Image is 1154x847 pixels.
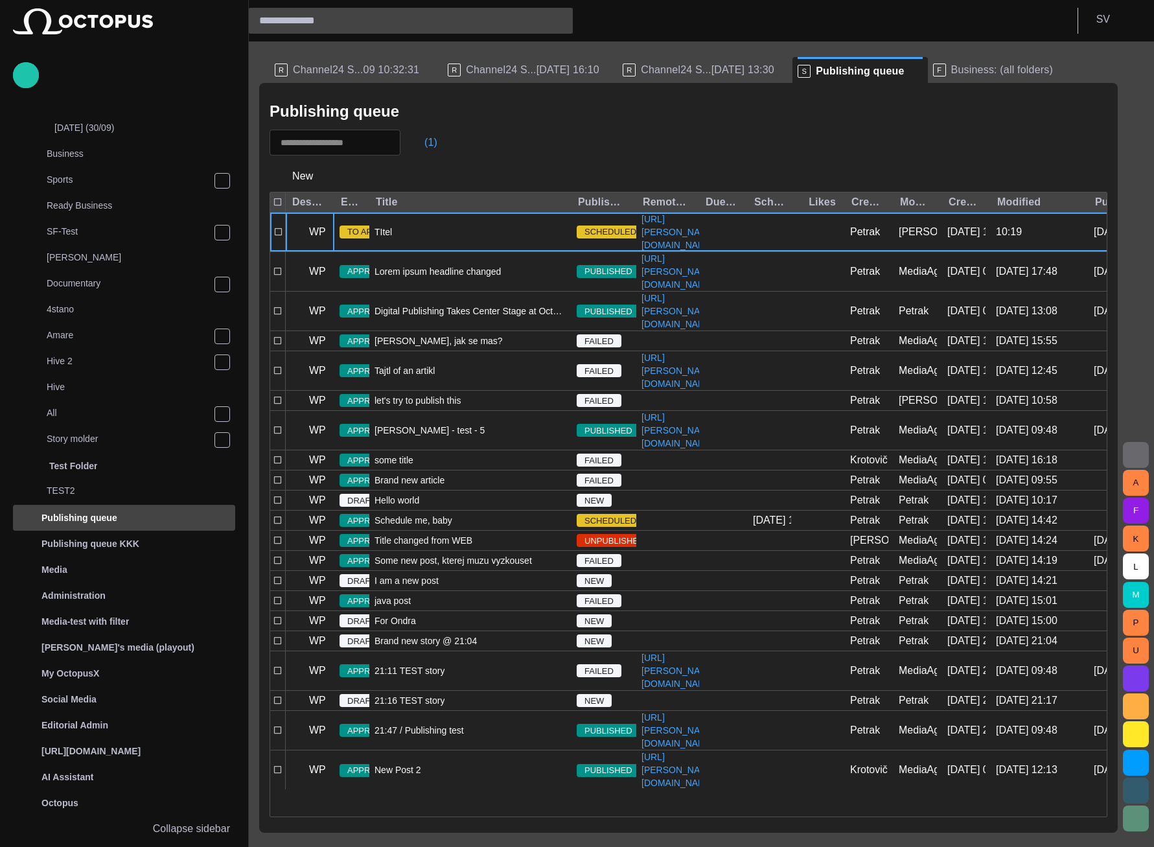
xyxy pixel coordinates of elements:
[13,764,235,790] div: AI Assistant
[21,401,235,427] div: All
[850,423,880,437] div: Petrak
[21,375,235,401] div: Hive
[1123,610,1149,636] button: P
[41,719,108,732] p: Editorial Admin
[47,173,214,186] p: Sports
[340,474,402,487] span: APPROVED
[899,473,937,487] div: MediaAgent
[1094,723,1132,737] div: 08/09 21:50
[947,493,986,507] div: 08/09 10:17
[270,165,336,188] button: New
[643,196,690,209] div: RemoteLink
[899,614,929,628] div: Petrak
[21,194,235,220] div: Ready Business
[340,454,402,467] span: APPROVED
[899,513,929,528] div: Petrak
[996,264,1057,279] div: 17/09 17:48
[41,771,93,783] p: AI Assistant
[340,615,383,628] span: DRAFT
[850,553,880,568] div: Petrak
[270,102,399,121] h2: Publishing queue
[577,226,644,238] span: SCHEDULED
[309,363,326,378] p: WP
[899,364,937,378] div: MediaAgent
[1123,638,1149,664] button: U
[1094,364,1132,378] div: 09/09 12:44
[54,121,235,134] p: [DATE] (30/09)
[899,264,937,279] div: MediaAgent
[21,479,235,505] div: TEST2
[309,762,326,778] p: WP
[850,264,880,279] div: Petrak
[996,423,1057,437] div: 17/09 09:48
[21,427,235,453] div: Story molder
[947,334,986,348] div: 04/09 18:20
[899,634,929,648] div: Petrak
[375,574,439,587] span: I am a new post
[41,667,99,680] p: My OctopusX
[577,665,621,678] span: FAILED
[636,213,721,251] a: [URL][PERSON_NAME][DOMAIN_NAME]
[996,763,1057,777] div: 24/09 12:13
[996,364,1057,378] div: 09/09 12:45
[340,365,402,378] span: APPROVED
[996,594,1057,608] div: 08/09 15:01
[47,380,235,393] p: Hive
[29,116,235,142] div: [DATE] (30/09)
[13,738,235,764] div: [URL][DOMAIN_NAME]
[1094,664,1132,678] div: 08/09 21:38
[899,553,937,568] div: MediaAgent
[996,553,1057,568] div: 08/09 14:19
[754,196,786,209] div: Scheduled
[947,594,986,608] div: 08/09 14:22
[340,305,402,318] span: APPROVED
[996,723,1057,737] div: 17/09 09:48
[577,395,621,408] span: FAILED
[850,594,880,608] div: Petrak
[309,452,326,468] p: WP
[947,574,986,588] div: 08/09 14:20
[309,573,326,588] p: WP
[1095,196,1127,209] div: Published
[13,609,235,634] div: Media-test with filter
[340,515,402,528] span: APPROVED
[577,595,621,608] span: FAILED
[41,745,141,758] p: [URL][DOMAIN_NAME]
[375,454,413,467] span: some title
[997,196,1041,209] div: Modified
[340,494,383,507] span: DRAFT
[636,292,721,331] a: [URL][PERSON_NAME][DOMAIN_NAME]
[340,635,383,648] span: DRAFT
[309,633,326,649] p: WP
[293,64,419,76] span: Channel24 S...09 10:32:31
[577,635,612,648] span: NEW
[947,664,986,678] div: 08/09 21:11
[309,224,326,240] p: WP
[949,196,980,209] div: Created
[375,265,501,278] span: Lorem ipsum headline changed
[309,553,326,568] p: WP
[275,64,288,76] p: R
[309,613,326,629] p: WP
[850,723,880,737] div: Petrak
[850,304,880,318] div: Petrak
[617,57,792,83] div: RChannel24 S...[DATE] 13:30
[13,634,235,660] div: [PERSON_NAME]'s media (playout)
[899,664,937,678] div: MediaAgent
[1123,526,1149,551] button: K
[309,513,326,528] p: WP
[996,513,1057,528] div: 09/09 14:42
[41,693,97,706] p: Social Media
[13,790,235,816] div: Octopus
[947,533,986,548] div: 08/09 11:17
[41,511,117,524] p: Publishing queue
[21,272,235,297] div: Documentary
[340,725,402,737] span: APPROVED
[309,333,326,349] p: WP
[21,297,235,323] div: 4stano
[1094,225,1132,239] div: 09/09 16:04
[577,515,644,528] span: SCHEDULED
[1094,763,1132,777] div: 09/09 09:41
[375,424,485,437] span: Karel - test - 5
[577,494,612,507] span: NEW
